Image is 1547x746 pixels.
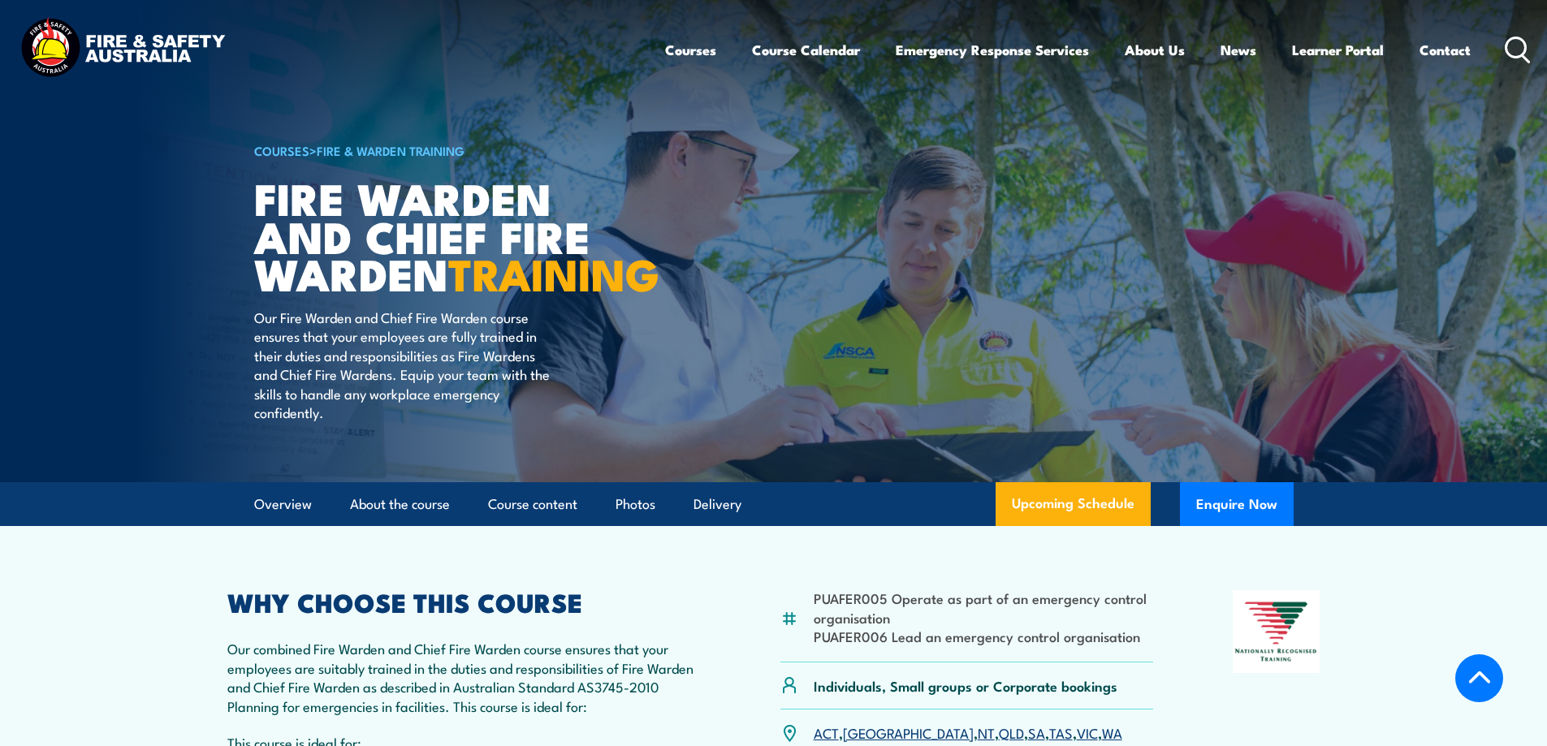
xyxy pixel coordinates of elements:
[616,483,655,526] a: Photos
[1028,722,1045,742] a: SA
[843,722,974,742] a: [GEOGRAPHIC_DATA]
[254,141,309,159] a: COURSES
[1180,482,1294,526] button: Enquire Now
[254,308,551,421] p: Our Fire Warden and Chief Fire Warden course ensures that your employees are fully trained in the...
[1077,722,1098,742] a: VIC
[814,589,1154,627] li: PUAFER005 Operate as part of an emergency control organisation
[814,723,1122,742] p: , , , , , , ,
[1049,722,1073,742] a: TAS
[1420,28,1471,71] a: Contact
[448,239,659,306] strong: TRAINING
[999,722,1024,742] a: QLD
[978,722,995,742] a: NT
[752,28,860,71] a: Course Calendar
[1233,590,1320,673] img: Nationally Recognised Training logo.
[814,676,1117,695] p: Individuals, Small groups or Corporate bookings
[317,141,465,159] a: Fire & Warden Training
[254,483,312,526] a: Overview
[694,483,741,526] a: Delivery
[488,483,577,526] a: Course content
[254,179,655,292] h1: Fire Warden and Chief Fire Warden
[227,590,702,613] h2: WHY CHOOSE THIS COURSE
[1292,28,1384,71] a: Learner Portal
[896,28,1089,71] a: Emergency Response Services
[227,639,702,715] p: Our combined Fire Warden and Chief Fire Warden course ensures that your employees are suitably tr...
[350,483,450,526] a: About the course
[814,722,839,742] a: ACT
[996,482,1151,526] a: Upcoming Schedule
[665,28,716,71] a: Courses
[254,140,655,160] h6: >
[1221,28,1256,71] a: News
[814,627,1154,645] li: PUAFER006 Lead an emergency control organisation
[1102,722,1122,742] a: WA
[1125,28,1185,71] a: About Us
